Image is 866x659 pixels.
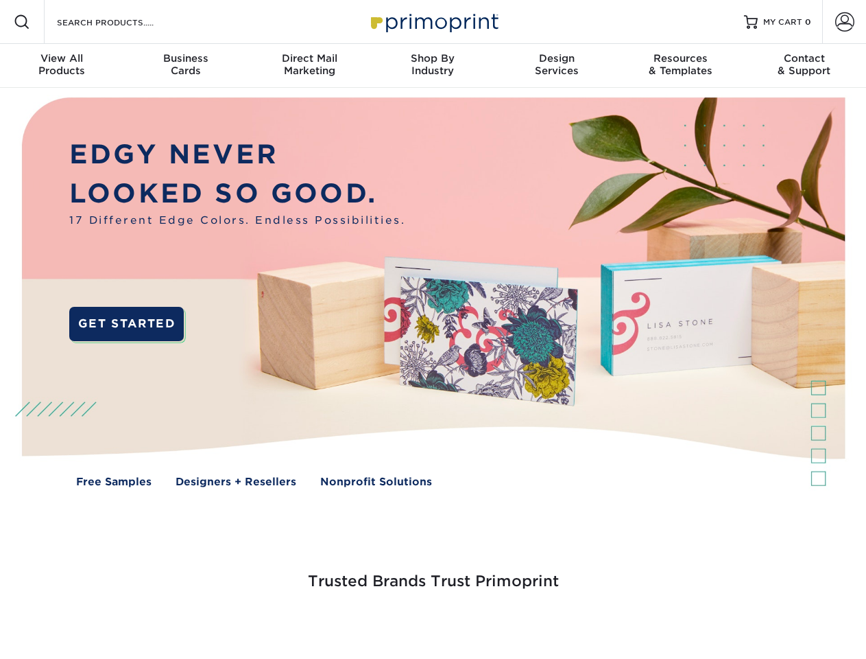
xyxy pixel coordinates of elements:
span: Shop By [371,52,494,65]
div: Services [495,52,618,77]
img: Primoprint [365,7,502,36]
a: Designers + Resellers [176,474,296,490]
a: Nonprofit Solutions [320,474,432,490]
div: & Support [743,52,866,77]
span: MY CART [763,16,802,28]
a: DesignServices [495,44,618,88]
div: Cards [123,52,247,77]
a: Contact& Support [743,44,866,88]
div: Marketing [248,52,371,77]
a: GET STARTED [69,307,184,341]
a: Shop ByIndustry [371,44,494,88]
p: LOOKED SO GOOD. [69,174,405,213]
span: 0 [805,17,811,27]
input: SEARCH PRODUCTS..... [56,14,189,30]
span: 17 Different Edge Colors. Endless Possibilities. [69,213,405,229]
span: Direct Mail [248,52,371,65]
span: Resources [618,52,742,65]
p: EDGY NEVER [69,135,405,174]
a: BusinessCards [123,44,247,88]
a: Direct MailMarketing [248,44,371,88]
h3: Trusted Brands Trust Primoprint [32,540,834,607]
div: Industry [371,52,494,77]
a: Free Samples [76,474,152,490]
span: Design [495,52,618,65]
span: Contact [743,52,866,65]
div: & Templates [618,52,742,77]
span: Business [123,52,247,65]
a: Resources& Templates [618,44,742,88]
